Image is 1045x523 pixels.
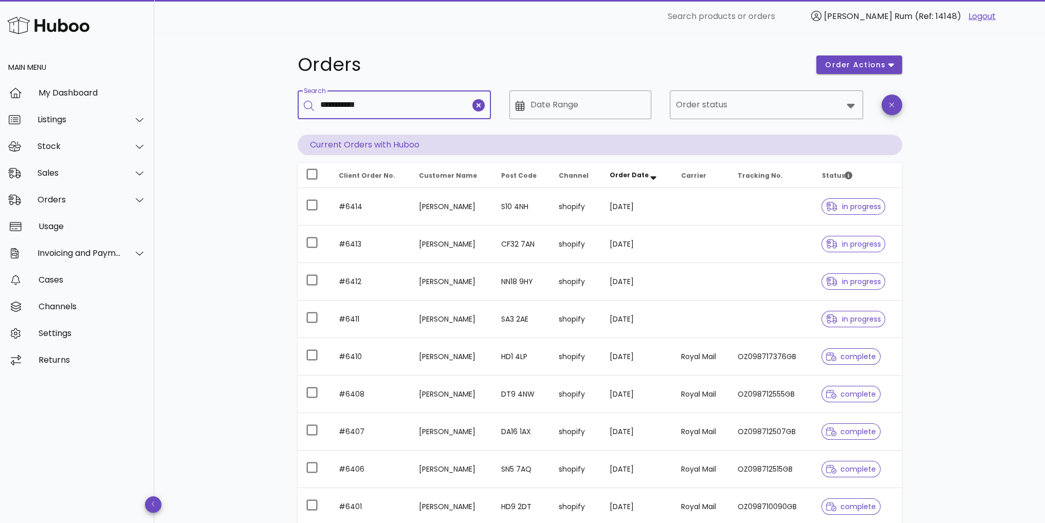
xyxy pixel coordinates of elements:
td: [DATE] [601,188,673,226]
td: DA16 1AX [493,413,550,451]
td: Royal Mail [673,338,729,376]
td: shopify [551,188,601,226]
td: OZ098717376GB [729,338,813,376]
td: [DATE] [601,263,673,301]
span: Tracking No. [738,171,783,180]
td: shopify [551,301,601,338]
td: OZ098712507GB [729,413,813,451]
th: Channel [551,163,601,188]
td: [PERSON_NAME] [411,226,493,263]
td: OZ098712515GB [729,451,813,488]
a: Logout [968,10,996,23]
td: [PERSON_NAME] [411,301,493,338]
span: order actions [824,60,886,70]
td: HD1 4LP [493,338,550,376]
div: Returns [39,355,146,365]
td: shopify [551,376,601,413]
th: Customer Name [411,163,493,188]
span: Status [821,171,852,180]
button: clear icon [472,99,485,111]
td: #6412 [331,263,411,301]
td: [DATE] [601,301,673,338]
span: in progress [826,240,881,248]
td: shopify [551,451,601,488]
span: complete [826,390,876,398]
div: Orders [38,195,121,204]
span: Channel [559,171,589,180]
td: [PERSON_NAME] [411,338,493,376]
td: [PERSON_NAME] [411,413,493,451]
span: in progress [826,203,881,210]
th: Post Code [493,163,550,188]
td: SA3 2AE [493,301,550,338]
td: DT9 4NW [493,376,550,413]
span: Post Code [501,171,537,180]
td: #6407 [331,413,411,451]
th: Order Date: Sorted descending. Activate to remove sorting. [601,163,673,188]
td: S10 4NH [493,188,550,226]
td: Royal Mail [673,376,729,413]
td: CF32 7AN [493,226,550,263]
td: [PERSON_NAME] [411,451,493,488]
td: [PERSON_NAME] [411,188,493,226]
td: Royal Mail [673,413,729,451]
td: NN18 9HY [493,263,550,301]
td: #6406 [331,451,411,488]
p: Current Orders with Huboo [298,135,902,155]
td: SN5 7AQ [493,451,550,488]
div: Usage [39,221,146,231]
td: [PERSON_NAME] [411,376,493,413]
div: Order status [670,90,863,119]
span: complete [826,428,876,435]
span: Client Order No. [339,171,395,180]
div: Stock [38,141,121,151]
td: [DATE] [601,451,673,488]
td: [DATE] [601,376,673,413]
span: [PERSON_NAME] Rum [824,10,912,22]
th: Status [813,163,902,188]
div: Settings [39,328,146,338]
td: [DATE] [601,413,673,451]
span: complete [826,503,876,510]
span: (Ref: 14148) [915,10,961,22]
button: order actions [816,55,902,74]
div: Cases [39,275,146,285]
span: in progress [826,278,881,285]
td: shopify [551,263,601,301]
td: #6413 [331,226,411,263]
label: Search [304,87,325,95]
td: shopify [551,226,601,263]
div: Invoicing and Payments [38,248,121,258]
span: complete [826,465,876,473]
th: Client Order No. [331,163,411,188]
td: [DATE] [601,338,673,376]
td: shopify [551,413,601,451]
h1: Orders [298,55,804,74]
span: Order Date [610,171,649,179]
div: Sales [38,168,121,178]
div: My Dashboard [39,88,146,98]
td: #6408 [331,376,411,413]
img: Huboo Logo [7,14,89,36]
td: #6414 [331,188,411,226]
td: [PERSON_NAME] [411,263,493,301]
span: Customer Name [419,171,477,180]
span: complete [826,353,876,360]
td: #6411 [331,301,411,338]
span: Carrier [681,171,706,180]
div: Channels [39,302,146,311]
td: shopify [551,338,601,376]
td: [DATE] [601,226,673,263]
td: #6410 [331,338,411,376]
div: Listings [38,115,121,124]
td: OZ098712555GB [729,376,813,413]
th: Carrier [673,163,729,188]
span: in progress [826,315,881,323]
td: Royal Mail [673,451,729,488]
th: Tracking No. [729,163,813,188]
